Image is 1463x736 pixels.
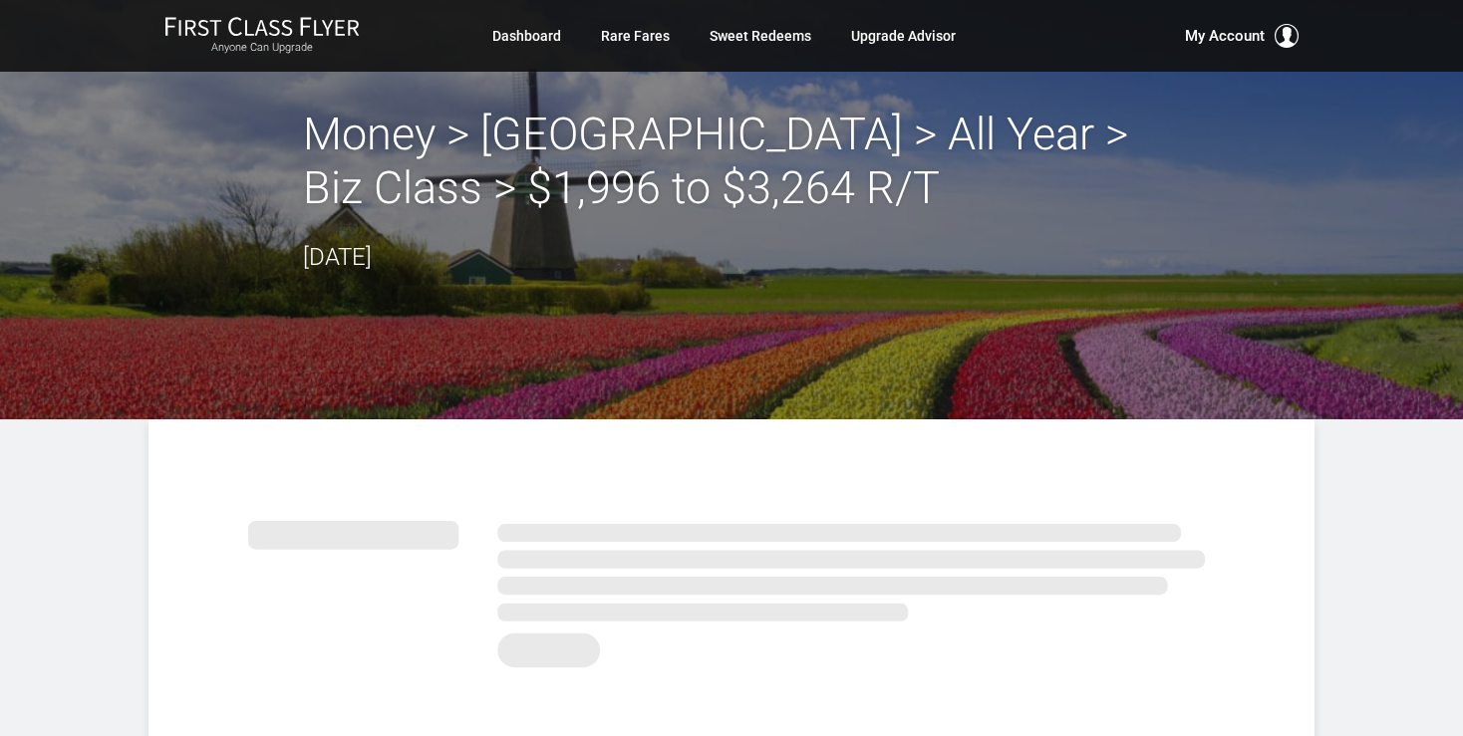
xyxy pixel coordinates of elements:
button: My Account [1185,24,1299,48]
a: Upgrade Advisor [851,18,956,54]
a: Rare Fares [601,18,670,54]
a: Sweet Redeems [710,18,811,54]
span: My Account [1185,24,1265,48]
img: summary.svg [248,499,1215,679]
h2: Money > [GEOGRAPHIC_DATA] > All Year > Biz Class > $1,996 to $3,264 R/T [303,108,1160,215]
time: [DATE] [303,243,372,271]
a: First Class FlyerAnyone Can Upgrade [164,16,360,56]
img: First Class Flyer [164,16,360,37]
a: Dashboard [492,18,561,54]
small: Anyone Can Upgrade [164,41,360,55]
